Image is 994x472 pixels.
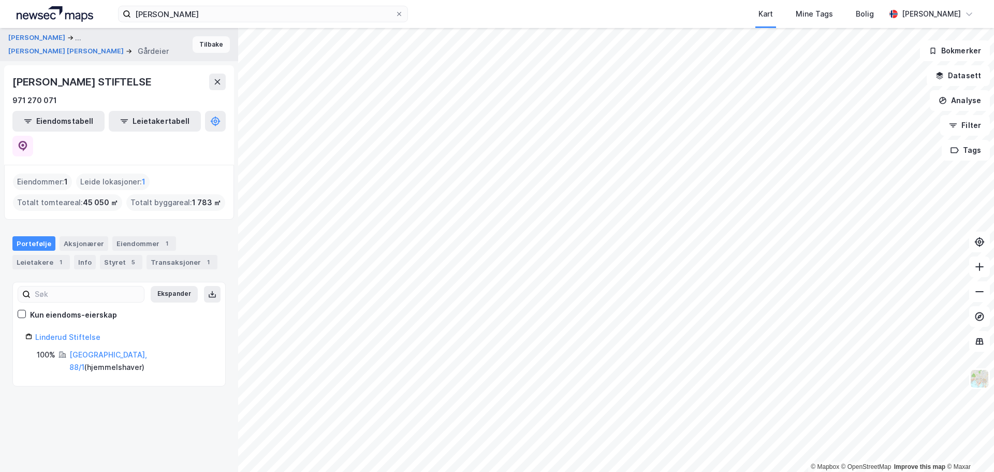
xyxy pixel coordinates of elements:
a: Mapbox [811,463,839,470]
input: Søk på adresse, matrikkel, gårdeiere, leietakere eller personer [131,6,395,22]
div: Aksjonærer [60,236,108,251]
div: 971 270 071 [12,94,57,107]
button: Datasett [927,65,990,86]
span: 1 [142,176,145,188]
a: Linderud Stiftelse [35,333,100,341]
div: Styret [100,255,142,269]
div: Kart [758,8,773,20]
div: 100% [37,349,55,361]
div: ( hjemmelshaver ) [69,349,213,374]
div: 5 [128,257,138,267]
button: Leietakertabell [109,111,201,132]
div: Eiendommer [112,236,176,251]
div: 1 [203,257,213,267]
span: 45 050 ㎡ [83,196,118,209]
div: Eiendommer : [13,174,72,190]
button: [PERSON_NAME] [8,32,67,44]
div: 1 [55,257,66,267]
div: [PERSON_NAME] STIFTELSE [12,74,153,90]
iframe: Chat Widget [942,422,994,472]
button: Eiendomstabell [12,111,105,132]
span: 1 [64,176,68,188]
div: Kun eiendoms-eierskap [30,309,117,321]
div: 1 [162,238,172,249]
button: Filter [940,115,990,136]
div: Info [74,255,96,269]
div: Portefølje [12,236,55,251]
a: OpenStreetMap [841,463,891,470]
input: Søk [31,287,144,302]
div: Totalt byggareal : [126,194,225,211]
img: Z [970,369,989,389]
a: Improve this map [894,463,945,470]
div: Transaksjoner [147,255,217,269]
img: logo.a4113a55bc3d86da70a041830d287a7e.svg [17,6,93,22]
div: Gårdeier [138,45,169,58]
div: Leide lokasjoner : [76,174,150,190]
span: 1 783 ㎡ [192,196,221,209]
a: [GEOGRAPHIC_DATA], 88/1 [69,350,147,371]
div: Totalt tomteareal : [13,194,122,211]
button: Tilbake [193,36,230,53]
div: Leietakere [12,255,70,269]
button: [PERSON_NAME] [PERSON_NAME] [8,46,126,56]
button: Tags [942,140,990,161]
div: [PERSON_NAME] [902,8,961,20]
button: Ekspander [151,286,198,303]
button: Bokmerker [920,40,990,61]
div: Kontrollprogram for chat [942,422,994,472]
div: Mine Tags [796,8,833,20]
div: Bolig [856,8,874,20]
button: Analyse [930,90,990,111]
div: ... [75,32,81,44]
